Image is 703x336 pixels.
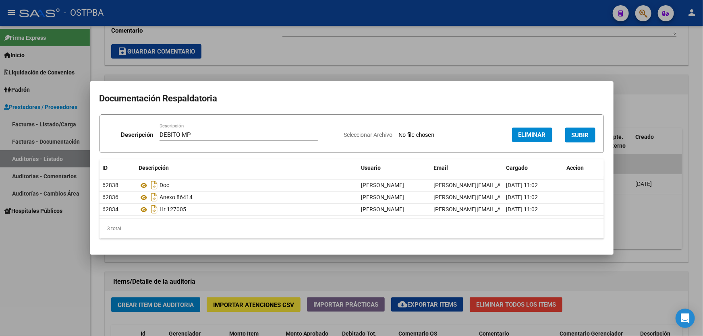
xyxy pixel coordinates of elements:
datatable-header-cell: Descripción [136,159,358,177]
span: [PERSON_NAME][EMAIL_ADDRESS][PERSON_NAME][DOMAIN_NAME] [434,182,610,188]
span: Eliminar [518,131,546,138]
span: Usuario [361,165,381,171]
i: Descargar documento [149,203,160,216]
datatable-header-cell: Usuario [358,159,431,177]
div: 3 total [100,219,604,239]
span: [PERSON_NAME] [361,182,404,188]
datatable-header-cell: Cargado [503,159,564,177]
button: Eliminar [512,128,552,142]
span: [PERSON_NAME][EMAIL_ADDRESS][PERSON_NAME][DOMAIN_NAME] [434,206,610,212]
i: Descargar documento [149,191,160,204]
p: Descripción [121,130,153,140]
span: Accion [567,165,584,171]
span: 62834 [103,206,119,212]
span: [PERSON_NAME] [361,194,404,200]
span: SUBIR [572,132,589,139]
span: 62838 [103,182,119,188]
datatable-header-cell: ID [100,159,136,177]
datatable-header-cell: Email [431,159,503,177]
span: ID [103,165,108,171]
div: Hr 127005 [139,203,355,216]
span: Cargado [506,165,528,171]
span: Seleccionar Archivo [344,132,393,138]
h2: Documentación Respaldatoria [100,91,604,106]
span: Email [434,165,448,171]
datatable-header-cell: Accion [564,159,604,177]
button: SUBIR [565,128,595,142]
span: Descripción [139,165,169,171]
div: Anexo 86414 [139,191,355,204]
div: Open Intercom Messenger [676,309,695,328]
span: [DATE] 11:02 [506,206,538,212]
span: [DATE] 11:02 [506,182,538,188]
span: [PERSON_NAME] [361,206,404,212]
span: [DATE] 11:02 [506,194,538,200]
i: Descargar documento [149,179,160,192]
div: Doc [139,179,355,192]
span: 62836 [103,194,119,200]
span: [PERSON_NAME][EMAIL_ADDRESS][PERSON_NAME][DOMAIN_NAME] [434,194,610,200]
